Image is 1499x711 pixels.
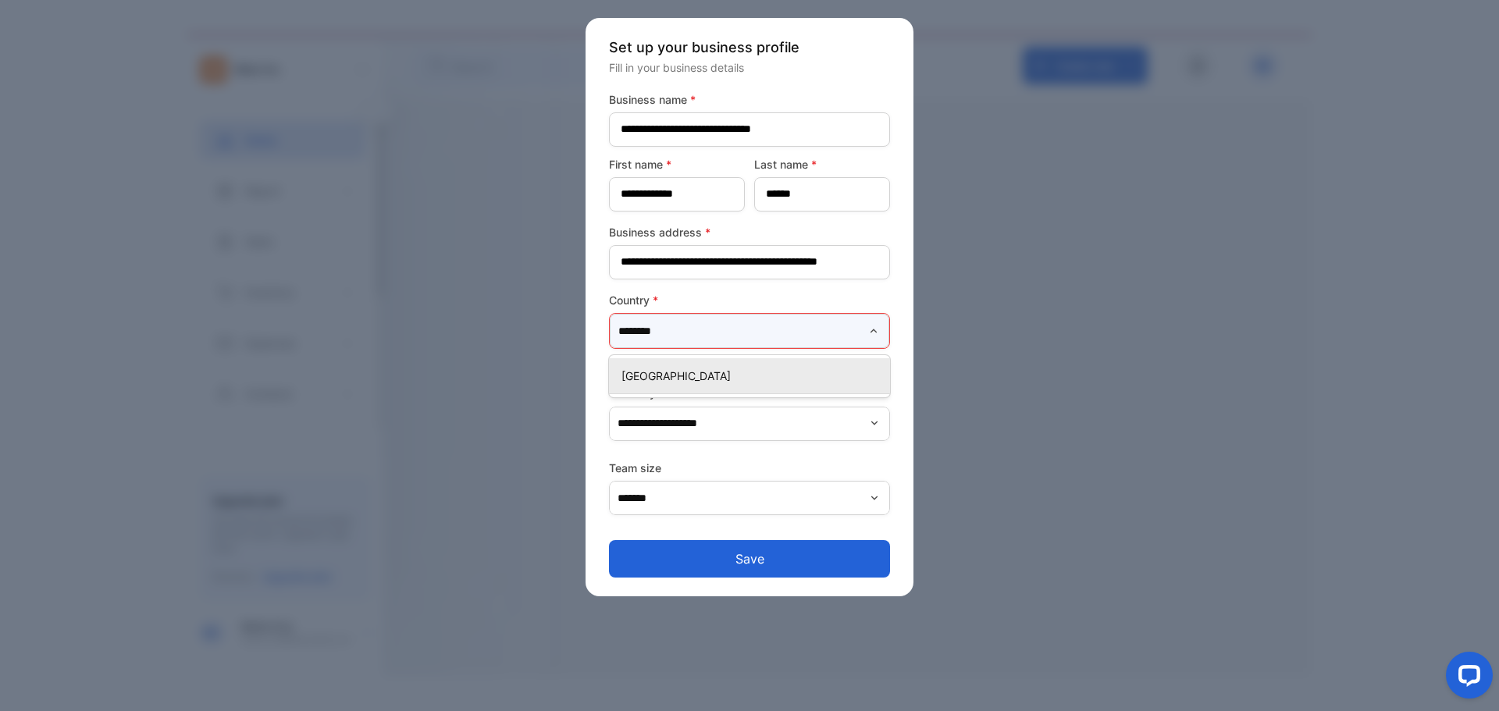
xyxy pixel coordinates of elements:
[609,292,890,308] label: Country
[621,368,884,384] p: [GEOGRAPHIC_DATA]
[609,59,890,76] p: Fill in your business details
[609,156,745,172] label: First name
[609,460,890,476] label: Team size
[609,37,890,58] p: Set up your business profile
[754,156,890,172] label: Last name
[609,224,890,240] label: Business address
[609,91,890,108] label: Business name
[609,352,890,372] p: This field is required
[609,540,890,578] button: Save
[1433,645,1499,711] iframe: LiveChat chat widget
